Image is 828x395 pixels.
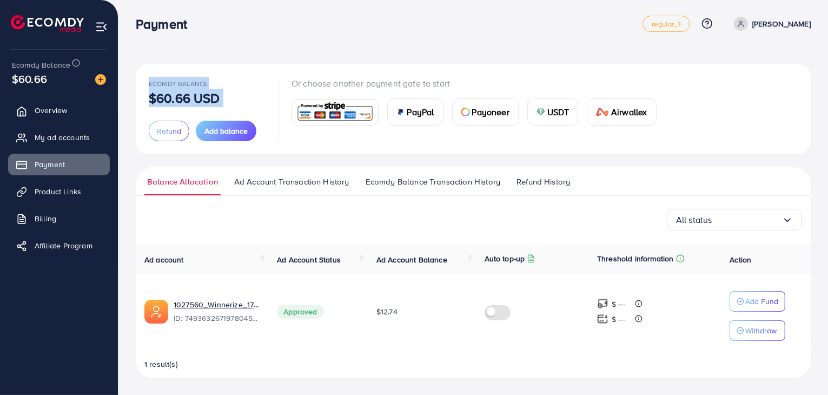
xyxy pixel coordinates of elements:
span: My ad accounts [35,132,90,143]
span: Balance Allocation [147,176,218,188]
div: Search for option [667,209,802,231]
img: menu [95,21,108,33]
a: 1027560_Winnerize_1744747938584 [174,299,260,310]
a: cardUSDT [527,98,579,126]
span: Overview [35,105,67,116]
span: Product Links [35,186,81,197]
span: All status [676,212,712,228]
span: ID: 7493632671978045448 [174,313,260,324]
img: top-up amount [597,298,608,310]
p: [PERSON_NAME] [752,17,811,30]
img: card [295,101,375,124]
a: My ad accounts [8,127,110,148]
a: regular_1 [642,16,690,32]
a: cardPayoneer [452,98,519,126]
span: regular_1 [652,21,680,28]
a: Payment [8,154,110,175]
p: Withdraw [745,324,777,337]
button: Refund [149,121,189,141]
span: Ecomdy Balance [12,60,70,70]
img: card [461,108,470,116]
p: Threshold information [597,252,673,265]
img: logo [11,15,84,32]
a: [PERSON_NAME] [730,17,811,31]
span: Ecomdy Balance Transaction History [366,176,500,188]
div: <span class='underline'>1027560_Winnerize_1744747938584</span></br>7493632671978045448 [174,299,260,324]
img: top-up amount [597,313,608,325]
a: Affiliate Program [8,235,110,256]
p: $ --- [612,298,625,311]
span: Refund [157,126,181,136]
span: 1 result(s) [144,359,178,370]
span: Affiliate Program [35,240,92,251]
a: card [292,99,379,126]
input: Search for option [712,212,782,228]
h3: Payment [136,16,196,32]
span: PayPal [407,106,434,119]
span: Billing [35,213,56,224]
img: ic-ads-acc.e4c84228.svg [144,300,168,324]
span: $60.66 [12,71,47,87]
p: Or choose another payment gate to start [292,77,665,90]
img: card [596,108,609,116]
img: card [536,108,545,116]
span: Ad Account Status [277,254,341,265]
span: Airwallex [611,106,647,119]
p: $60.66 USD [149,91,220,104]
span: Add balance [204,126,248,136]
span: Approved [277,305,323,319]
iframe: Chat [782,346,820,387]
span: Payment [35,159,65,170]
img: card [396,108,405,116]
span: $12.74 [376,306,398,317]
span: Payoneer [472,106,509,119]
button: Add balance [196,121,256,141]
a: Product Links [8,181,110,202]
a: Billing [8,208,110,229]
p: Add Fund [745,295,778,308]
span: Refund History [516,176,570,188]
a: Overview [8,100,110,121]
span: Ad account [144,254,184,265]
p: $ --- [612,313,625,326]
a: cardPayPal [387,98,443,126]
span: USDT [547,106,569,119]
span: Ecomdy Balance [149,79,208,88]
img: image [95,74,106,85]
span: Ad Account Transaction History [234,176,349,188]
a: cardAirwallex [587,98,656,126]
span: Ad Account Balance [376,254,447,265]
p: Auto top-up [485,252,525,265]
button: Add Fund [730,291,785,312]
span: Action [730,254,751,265]
button: Withdraw [730,320,785,341]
